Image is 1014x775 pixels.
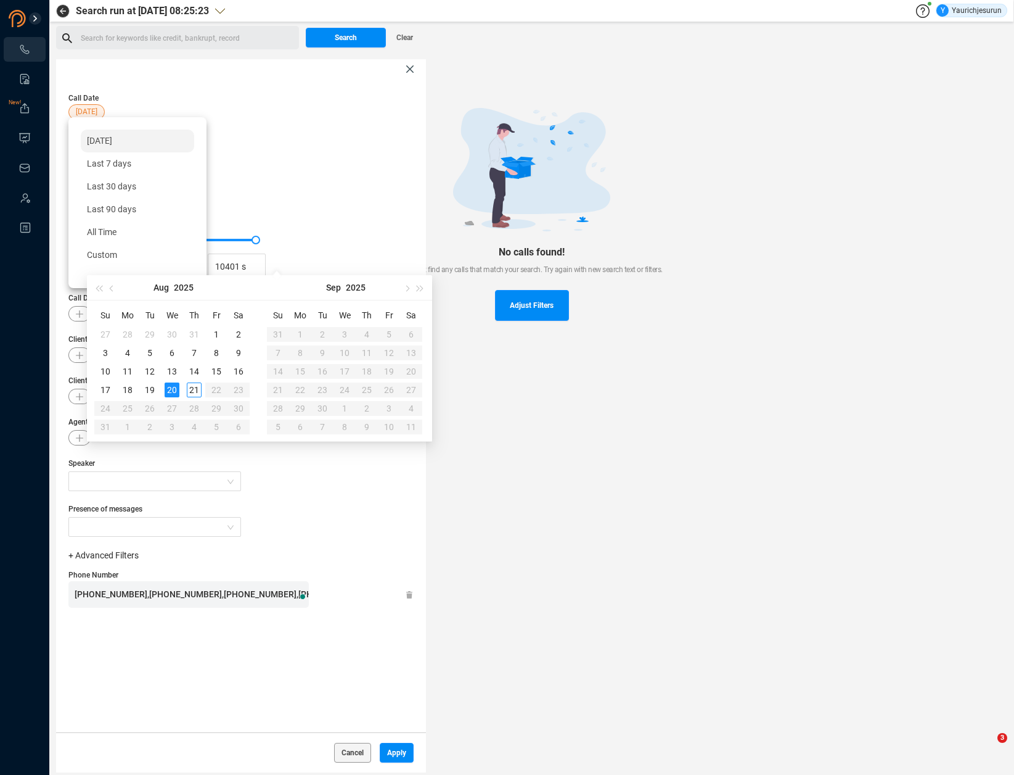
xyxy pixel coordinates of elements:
div: 8 [209,346,224,360]
div: 16 [231,364,246,379]
div: 9 [231,346,246,360]
div: 27 [98,327,113,342]
td: 2025-08-21 [183,381,205,399]
li: Exports [4,96,46,121]
span: + Advanced Filters [68,550,139,560]
span: Search run at [DATE] 08:25:23 [76,4,209,19]
div: 31 [187,327,202,342]
td: 2025-07-27 [94,325,117,344]
span: Agent [68,132,414,143]
div: 12 [142,364,157,379]
td: 2025-08-04 [117,344,139,362]
td: 2025-08-08 [205,344,227,362]
span: Call Direction [68,292,414,304]
span: Agent disposition [68,417,414,428]
li: Inbox [4,155,46,180]
span: [DATE] [87,136,112,146]
a: New! [18,102,31,115]
div: 28 [120,327,135,342]
th: We [333,305,356,325]
div: 18 [120,383,135,397]
td: 2025-08-10 [94,362,117,381]
td: 2025-08-02 [227,325,250,344]
td: 2025-08-01 [205,325,227,344]
th: Fr [378,305,400,325]
span: Cancel [341,743,364,763]
button: Clear [386,28,423,48]
li: Smart Reports [4,67,46,91]
button: 2025 [346,275,366,300]
td: 2025-07-29 [139,325,161,344]
td: 2025-08-06 [161,344,183,362]
div: 10 [98,364,113,379]
span: New! [9,90,21,115]
span: Custom [87,250,117,260]
iframe: Intercom live chat [972,733,1002,763]
th: Mo [117,305,139,325]
button: 2025 [174,275,194,300]
div: 15 [209,364,224,379]
span: Y [941,4,945,17]
span: Search [335,28,357,48]
span: Apply [387,743,406,763]
div: 21 [187,383,202,397]
span: Presence of messages [68,504,241,515]
span: Last 7 days [87,159,131,168]
th: Mo [289,305,311,325]
td: 2025-08-05 [139,344,161,362]
div: 20 [165,383,179,397]
button: Aug [153,275,169,300]
td: 2025-08-18 [117,381,139,399]
button: Sep [326,275,341,300]
div: We can't find any calls that match your search. Try again with new search text or filters. [76,264,987,275]
td: 2025-07-30 [161,325,183,344]
span: Last 30 days [87,181,136,191]
td: 2025-08-11 [117,362,139,381]
td: 2025-08-12 [139,362,161,381]
th: Th [356,305,378,325]
span: All Time [87,227,117,237]
button: Adjust Filters [495,290,569,321]
td: 2025-08-17 [94,381,117,399]
div: 6 [165,346,179,360]
div: No calls found! [76,246,987,258]
th: Th [183,305,205,325]
td: 2025-08-20 [161,381,183,399]
div: 2 [231,327,246,342]
div: 30 [165,327,179,342]
div: 11 [120,364,135,379]
img: prodigal-logo [9,10,76,27]
td: 2025-08-19 [139,381,161,399]
td: 2025-08-15 [205,362,227,381]
div: 13 [165,364,179,379]
th: Tu [311,305,333,325]
span: Client 2 [68,375,414,386]
span: Adjust Filters [510,290,554,321]
td: 2025-08-07 [183,344,205,362]
span: Phone Number [68,571,118,579]
th: Su [94,305,117,325]
span: Call Date [68,94,99,102]
span: [DATE] [76,104,97,120]
td: 2025-07-28 [117,325,139,344]
div: 29 [142,327,157,342]
li: Interactions [4,37,46,62]
span: Call Duration [68,214,414,225]
li: Visuals [4,126,46,151]
th: Su [267,305,289,325]
td: 2025-08-14 [183,362,205,381]
span: Client Name [68,334,414,345]
div: 1 [209,327,224,342]
th: Fr [205,305,227,325]
div: 4 [120,346,135,360]
div: 14 [187,364,202,379]
button: Apply [380,743,414,763]
span: Speaker [68,458,241,469]
th: We [161,305,183,325]
th: Tu [139,305,161,325]
div: 17 [98,383,113,397]
th: Sa [227,305,250,325]
td: 2025-08-09 [227,344,250,362]
div: Yaurichjesurun [936,4,1002,17]
span: Last 90 days [87,204,136,214]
